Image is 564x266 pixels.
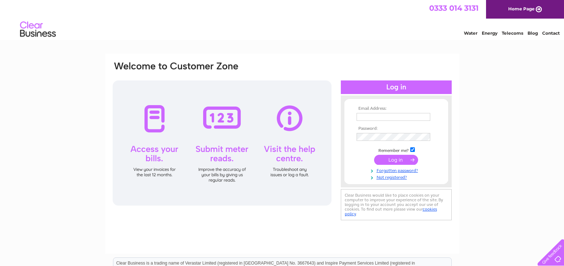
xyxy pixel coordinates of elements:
a: Telecoms [502,30,523,36]
input: Submit [374,155,418,165]
div: Clear Business is a trading name of Verastar Limited (registered in [GEOGRAPHIC_DATA] No. 3667643... [113,4,451,35]
a: Water [464,30,477,36]
a: Not registered? [357,173,438,180]
a: Energy [482,30,497,36]
a: Blog [528,30,538,36]
td: Remember me? [355,146,438,153]
th: Email Address: [355,106,438,111]
img: logo.png [20,19,56,40]
a: Forgotten password? [357,167,438,173]
div: Clear Business would like to place cookies on your computer to improve your experience of the sit... [341,189,452,220]
a: 0333 014 3131 [429,4,479,13]
a: Contact [542,30,560,36]
a: cookies policy [345,207,437,216]
th: Password: [355,126,438,131]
